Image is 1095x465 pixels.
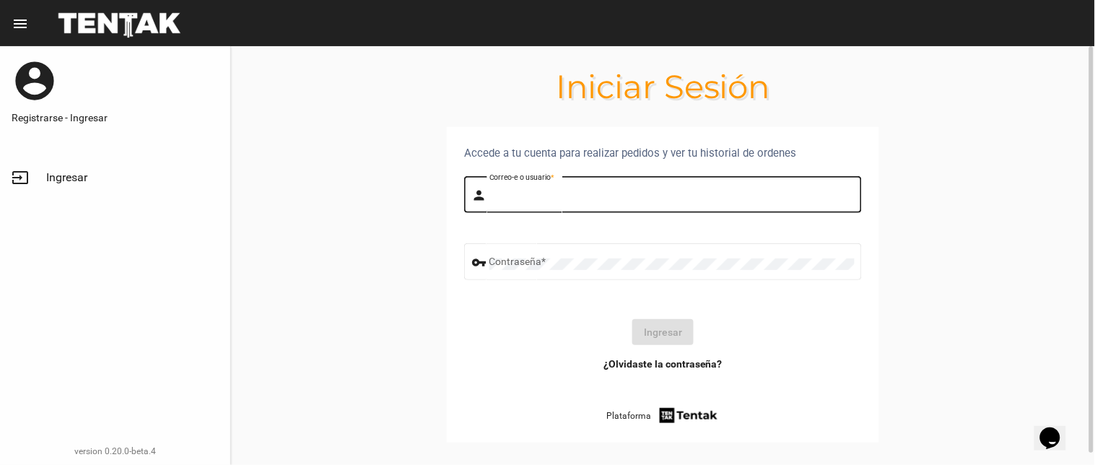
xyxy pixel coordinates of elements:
span: Plataforma [606,409,651,423]
a: Plataforma [606,406,720,425]
button: Ingresar [632,319,694,345]
mat-icon: vpn_key [472,254,489,271]
mat-icon: person [472,187,489,204]
span: Ingresar [46,170,87,185]
iframe: chat widget [1034,407,1081,451]
img: tentak-firm.png [658,406,720,425]
div: version 0.20.0-beta.4 [12,444,219,459]
a: ¿Olvidaste la contraseña? [603,357,723,371]
mat-icon: menu [12,15,29,32]
div: Accede a tu cuenta para realizar pedidos y ver tu historial de ordenes [464,144,862,162]
mat-icon: input [12,169,29,186]
h1: Iniciar Sesión [231,75,1095,98]
mat-icon: account_circle [12,58,58,104]
a: Registrarse - Ingresar [12,110,219,125]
